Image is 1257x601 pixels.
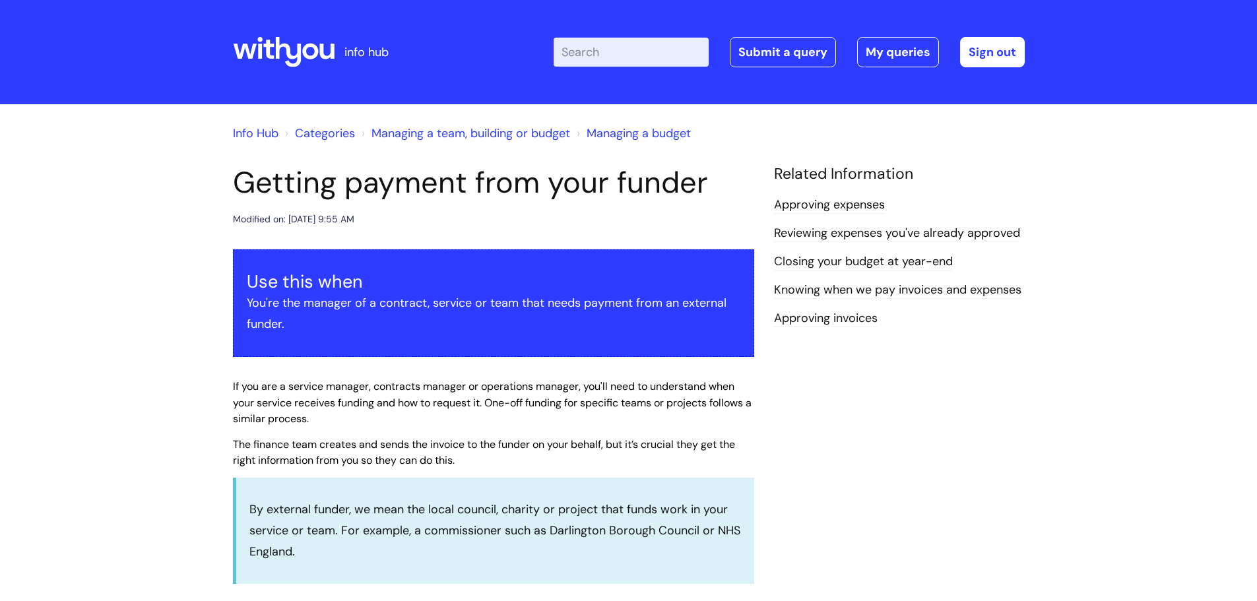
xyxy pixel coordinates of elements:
[774,197,885,214] a: Approving expenses
[554,37,1025,67] div: | -
[554,38,709,67] input: Search
[233,211,354,228] div: Modified on: [DATE] 9:55 AM
[249,499,741,563] p: By external funder, we mean the local council, charity or project that funds work in your service...
[774,310,878,327] a: Approving invoices
[233,165,754,201] h1: Getting payment from your funder
[233,437,735,468] span: The finance team creates and sends the invoice to the funder on your behalf, but it’s crucial the...
[857,37,939,67] a: My queries
[774,225,1020,242] a: Reviewing expenses you've already approved
[282,123,355,144] li: Solution home
[233,125,278,141] a: Info Hub
[587,125,691,141] a: Managing a budget
[247,271,740,292] h3: Use this when
[774,253,953,270] a: Closing your budget at year-end
[730,37,836,67] a: Submit a query
[960,37,1025,67] a: Sign out
[371,125,570,141] a: Managing a team, building or budget
[358,123,570,144] li: Managing a team, building or budget
[247,292,740,335] p: You're the manager of a contract, service or team that needs payment from an external funder.
[774,165,1025,183] h4: Related Information
[774,282,1021,299] a: Knowing when we pay invoices and expenses
[295,125,355,141] a: Categories
[573,123,691,144] li: Managing a budget
[233,379,752,426] span: If you are a service manager, contracts manager or operations manager, you'll need to understand ...
[344,42,389,63] p: info hub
